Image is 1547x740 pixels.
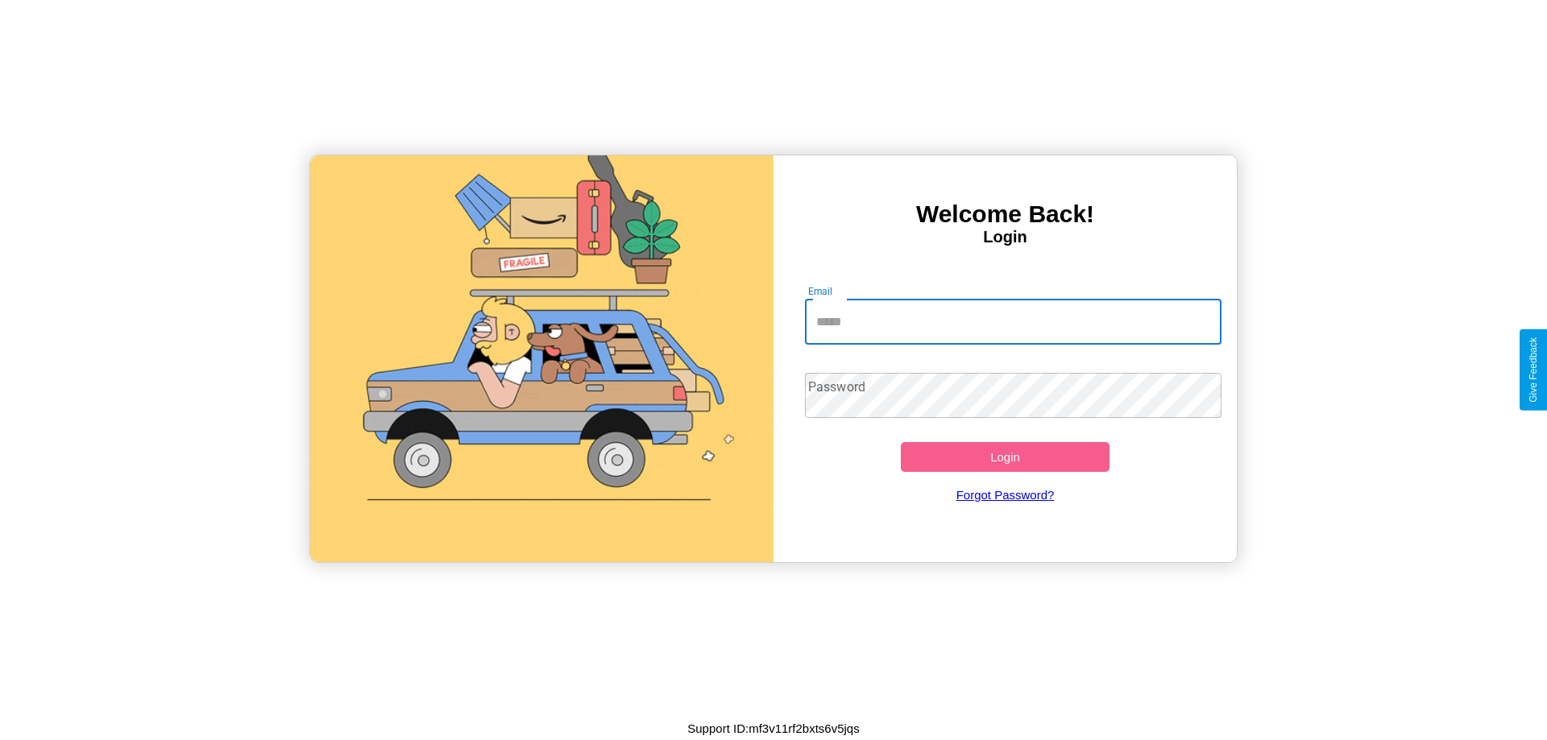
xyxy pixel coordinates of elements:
[773,228,1237,246] h4: Login
[808,284,833,298] label: Email
[687,717,859,739] p: Support ID: mf3v11rf2bxts6v5jqs
[1528,337,1539,403] div: Give Feedback
[901,442,1109,472] button: Login
[773,201,1237,228] h3: Welcome Back!
[310,155,773,562] img: gif
[797,472,1214,518] a: Forgot Password?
